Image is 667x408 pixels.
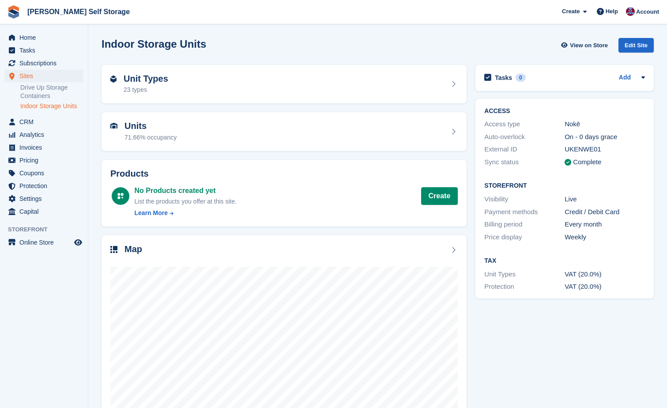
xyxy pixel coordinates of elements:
div: 23 types [124,85,168,94]
span: Create [562,7,580,16]
img: custom-product-icn-white-7c27a13f52cf5f2f504a55ee73a895a1f82ff5669d69490e13668eaf7ade3bb5.svg [117,193,124,200]
a: menu [4,141,83,154]
div: Nokē [565,119,645,129]
a: menu [4,154,83,166]
span: Capital [19,205,72,218]
div: No Products created yet [135,185,237,196]
div: External ID [484,144,565,155]
span: Online Store [19,236,72,249]
div: UKENWE01 [565,144,645,155]
img: unit-icn-7be61d7bf1b0ce9d3e12c5938cc71ed9869f7b940bace4675aadf7bd6d80202e.svg [110,123,117,129]
div: Complete [573,157,601,167]
img: stora-icon-8386f47178a22dfd0bd8f6a31ec36ba5ce8667c1dd55bd0f319d3a0aa187defe.svg [7,5,20,19]
h2: Unit Types [124,74,168,84]
span: Invoices [19,141,72,154]
div: Credit / Debit Card [565,207,645,217]
span: View on Store [570,41,608,50]
h2: Products [110,169,458,179]
div: Access type [484,119,565,129]
span: Coupons [19,167,72,179]
div: On - 0 days grace [565,132,645,142]
div: Payment methods [484,207,565,217]
div: Weekly [565,232,645,242]
a: menu [4,167,83,179]
h2: Map [124,244,142,254]
a: menu [4,180,83,192]
span: Home [19,31,72,44]
a: menu [4,236,83,249]
span: List the products you offer at this site. [135,198,237,205]
div: Live [565,194,645,204]
img: Tracy Bailey [626,7,635,16]
span: CRM [19,116,72,128]
a: menu [4,31,83,44]
a: menu [4,193,83,205]
div: 0 [516,74,526,82]
h2: Storefront [484,182,645,189]
span: Subscriptions [19,57,72,69]
a: Edit Site [618,38,654,56]
div: Billing period [484,219,565,230]
a: menu [4,116,83,128]
a: menu [4,70,83,82]
div: Visibility [484,194,565,204]
span: Settings [19,193,72,205]
a: Drive Up Storage Containers [20,83,83,100]
span: Analytics [19,128,72,141]
div: 71.66% occupancy [124,133,177,142]
a: Indoor Storage Units [20,102,83,110]
div: Every month [565,219,645,230]
a: Units 71.66% occupancy [102,112,467,151]
h2: Tax [484,257,645,264]
span: Pricing [19,154,72,166]
div: Learn More [135,208,168,218]
a: [PERSON_NAME] Self Storage [24,4,133,19]
div: Protection [484,282,565,292]
a: menu [4,205,83,218]
div: Edit Site [618,38,654,53]
img: map-icn-33ee37083ee616e46c38cad1a60f524a97daa1e2b2c8c0bc3eb3415660979fc1.svg [110,246,117,253]
h2: ACCESS [484,108,645,115]
div: VAT (20.0%) [565,269,645,280]
span: Sites [19,70,72,82]
a: View on Store [560,38,611,53]
a: Learn More [135,208,237,218]
div: Auto-overlock [484,132,565,142]
a: Preview store [73,237,83,248]
h2: Indoor Storage Units [102,38,206,50]
a: menu [4,57,83,69]
a: Unit Types 23 types [102,65,467,104]
span: Tasks [19,44,72,57]
div: Sync status [484,157,565,167]
a: Add [619,73,631,83]
a: menu [4,44,83,57]
div: Unit Types [484,269,565,280]
span: Help [606,7,618,16]
span: Protection [19,180,72,192]
h2: Units [124,121,177,131]
span: Storefront [8,225,88,234]
div: Price display [484,232,565,242]
h2: Tasks [495,74,512,82]
a: Create [421,187,458,205]
div: VAT (20.0%) [565,282,645,292]
a: menu [4,128,83,141]
img: unit-type-icn-2b2737a686de81e16bb02015468b77c625bbabd49415b5ef34ead5e3b44a266d.svg [110,76,117,83]
span: Account [636,8,659,16]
